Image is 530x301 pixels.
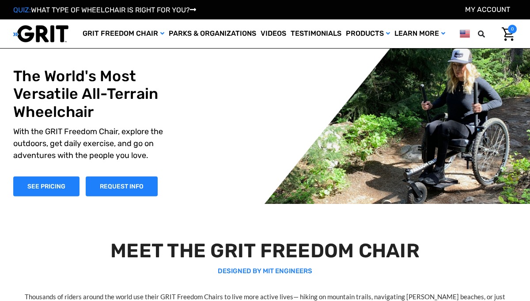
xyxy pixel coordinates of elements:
h2: MEET THE GRIT FREEDOM CHAIR [13,239,517,263]
img: Cart [502,27,515,41]
a: Shop Now [13,177,79,196]
a: QUIZ:WHAT TYPE OF WHEELCHAIR IS RIGHT FOR YOU? [13,6,196,14]
p: With the GRIT Freedom Chair, explore the outdoors, get daily exercise, and go on adventures with ... [13,126,163,162]
p: DESIGNED BY MIT ENGINEERS [13,266,517,276]
img: us.png [460,28,470,39]
input: Search [482,25,495,43]
a: Slide number 1, Request Information [86,177,158,196]
h1: The World's Most Versatile All-Terrain Wheelchair [13,67,163,121]
span: QUIZ: [13,6,31,14]
a: Testimonials [288,19,344,48]
a: Parks & Organizations [167,19,258,48]
img: GRIT All-Terrain Wheelchair and Mobility Equipment [13,25,68,43]
a: GRIT Freedom Chair [80,19,167,48]
a: Videos [258,19,288,48]
a: Cart with 0 items [495,25,517,43]
a: Products [344,19,392,48]
a: Account [465,5,510,14]
a: Learn More [392,19,447,48]
span: 0 [508,25,517,34]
